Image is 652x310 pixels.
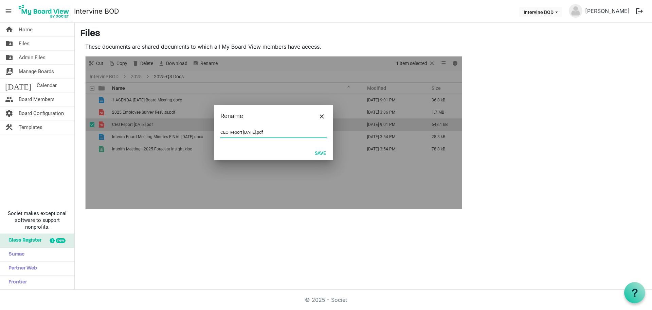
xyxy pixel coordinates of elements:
img: no-profile-picture.svg [569,4,582,18]
span: menu [2,5,15,18]
span: people [5,93,13,106]
span: folder_shared [5,37,13,50]
a: © 2025 - Societ [305,296,347,303]
p: These documents are shared documents to which all My Board View members have access. [85,43,462,51]
span: construction [5,120,13,134]
h3: Files [80,28,647,40]
span: Board Members [19,93,55,106]
button: Save [310,148,330,158]
span: Societ makes exceptional software to support nonprofits. [3,210,71,230]
span: [DATE] [5,79,31,92]
span: settings [5,107,13,120]
div: new [56,238,66,243]
button: Close [317,111,327,121]
span: Glass Register [5,234,41,247]
a: [PERSON_NAME] [582,4,632,18]
a: Intervine BOD [74,4,119,18]
span: Board Configuration [19,107,64,120]
span: Files [19,37,30,50]
span: Manage Boards [19,65,54,78]
button: logout [632,4,647,18]
span: Home [19,23,33,36]
img: My Board View Logo [17,3,71,20]
span: home [5,23,13,36]
span: switch_account [5,65,13,78]
a: My Board View Logo [17,3,74,20]
span: Partner Web [5,262,37,275]
input: Enter your new name [220,127,327,137]
span: Calendar [37,79,57,92]
span: Templates [19,120,42,134]
span: Sumac [5,248,24,261]
span: Frontier [5,276,27,289]
div: Rename [220,111,306,121]
span: folder_shared [5,51,13,64]
span: Admin Files [19,51,46,64]
button: Intervine BOD dropdownbutton [519,7,562,17]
